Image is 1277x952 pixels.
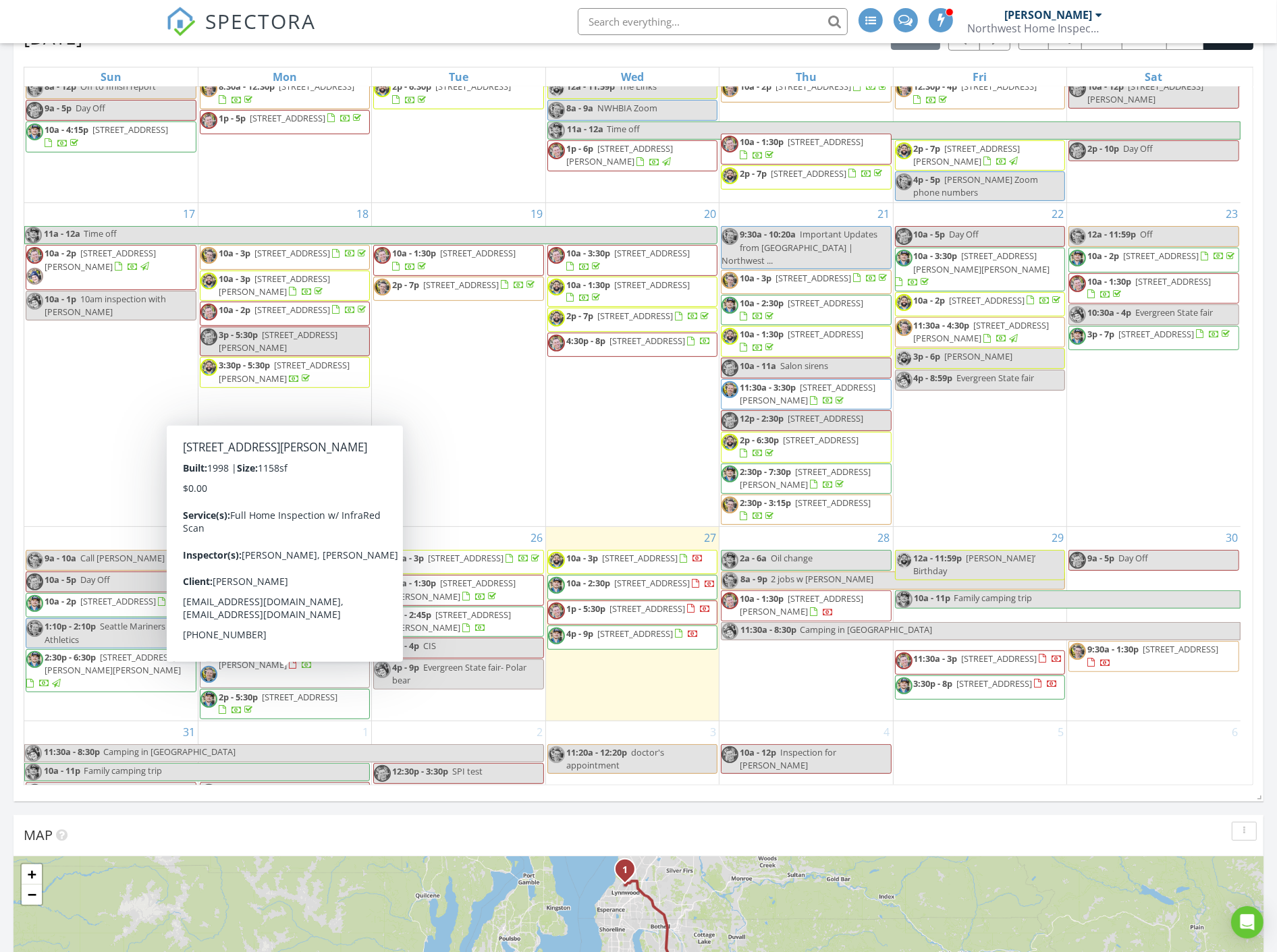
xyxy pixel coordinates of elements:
[1049,527,1066,549] a: Go to August 29, 2025
[896,173,913,190] img: jesse.jpg
[914,250,1050,275] span: [STREET_ADDRESS][PERSON_NAME][PERSON_NAME]
[597,102,657,114] span: NWHBIA Zoom
[722,228,877,266] span: Important Updates from [GEOGRAPHIC_DATA] | Northwest ...
[619,80,657,92] span: The Links
[1069,142,1086,159] img: tim_2.jpg
[895,317,1065,347] a: 11:30a - 4:30p [STREET_ADDRESS][PERSON_NAME]
[578,8,848,35] input: Search everything...
[722,80,738,97] img: greg.jpg
[45,80,76,92] span: 8a - 12p
[198,55,371,203] td: Go to August 11, 2025
[967,22,1102,35] div: Northwest Home Inspector
[254,247,330,259] span: [STREET_ADDRESS]
[219,273,330,298] span: [STREET_ADDRESS][PERSON_NAME]
[793,67,819,86] a: Thursday
[566,279,690,304] a: 10a - 1:30p [STREET_ADDRESS]
[279,80,354,92] span: [STREET_ADDRESS]
[722,412,738,429] img: tim_2.jpg
[614,247,690,259] span: [STREET_ADDRESS]
[219,304,369,316] a: 10a - 2p [STREET_ADDRESS]
[780,360,828,372] span: Salon sirens
[200,302,370,326] a: 10a - 2p [STREET_ADDRESS]
[914,552,1036,577] span: [PERSON_NAME]’ Birthday
[446,67,471,86] a: Tuesday
[1087,80,1203,105] span: [STREET_ADDRESS][PERSON_NAME]
[740,434,779,446] span: 2p - 6:30p
[566,552,703,564] a: 10a - 3p [STREET_ADDRESS]
[776,272,851,284] span: [STREET_ADDRESS]
[1069,250,1086,267] img: jordan_5.jpg
[721,78,891,103] a: 10a - 2p [STREET_ADDRESS]
[722,466,738,482] img: jordan_5.jpg
[614,279,690,291] span: [STREET_ADDRESS]
[548,552,565,569] img: rory_5.jpg
[740,328,784,340] span: 10a - 1:30p
[607,123,640,135] span: Time off
[914,250,958,262] span: 10a - 3:30p
[219,80,275,92] span: 8:30a - 12:30p
[1087,275,1211,300] a: 10a - 1:30p [STREET_ADDRESS]
[597,310,673,322] span: [STREET_ADDRESS]
[701,203,719,225] a: Go to August 20, 2025
[771,552,813,564] span: Oil change
[200,112,217,129] img: tim_2.jpg
[914,142,1021,167] a: 2p - 7p [STREET_ADDRESS][PERSON_NAME]
[548,279,565,296] img: rory_5.jpg
[893,527,1066,721] td: Go to August 29, 2025
[372,203,545,527] td: Go to August 19, 2025
[200,304,217,320] img: tim_2.jpg
[896,250,913,267] img: jordan_5.jpg
[914,319,1050,344] a: 11:30a - 4:30p [STREET_ADDRESS][PERSON_NAME]
[435,80,511,92] span: [STREET_ADDRESS]
[721,464,891,494] a: 2:30p - 7:30p [STREET_ADDRESS][PERSON_NAME]
[1118,552,1148,564] span: Day Off
[566,102,593,114] span: 8a - 9a
[788,328,863,340] span: [STREET_ADDRESS]
[45,552,76,564] span: 9a - 10a
[740,136,863,161] a: 10a - 1:30p [STREET_ADDRESS]
[609,335,685,347] span: [STREET_ADDRESS]
[373,245,543,275] a: 10a - 1:30p [STREET_ADDRESS]
[1087,228,1136,240] span: 12a - 11:59p
[740,466,791,478] span: 2:30p - 7:30p
[788,412,863,424] span: [STREET_ADDRESS]
[374,80,391,97] img: rory_5.jpg
[547,308,717,332] a: 2p - 7p [STREET_ADDRESS]
[372,55,545,203] td: Go to August 12, 2025
[548,310,565,327] img: rory_5.jpg
[896,350,913,367] img: rory_5.jpg
[950,228,979,240] span: Day Off
[895,78,1065,109] a: 12:30p - 4p [STREET_ADDRESS]
[372,527,545,721] td: Go to August 26, 2025
[1223,203,1241,225] a: Go to August 23, 2025
[1118,328,1194,340] span: [STREET_ADDRESS]
[200,245,370,269] a: 10a - 3p [STREET_ADDRESS]
[1223,527,1241,549] a: Go to August 30, 2025
[895,292,1065,316] a: 10a - 2p [STREET_ADDRESS]
[914,173,1039,198] span: [PERSON_NAME] Zoom phone numbers
[914,319,970,331] span: 11:30a - 4:30p
[547,333,717,357] a: 4:30p - 8p [STREET_ADDRESS]
[795,497,871,509] span: [STREET_ADDRESS]
[219,359,350,384] span: [STREET_ADDRESS][PERSON_NAME]
[740,466,871,491] span: [STREET_ADDRESS][PERSON_NAME]
[783,434,859,446] span: [STREET_ADDRESS]
[895,248,1065,291] a: 10a - 3:30p [STREET_ADDRESS][PERSON_NAME][PERSON_NAME]
[26,247,43,264] img: tim_2.jpg
[1087,552,1114,564] span: 9a - 5p
[1068,326,1239,350] a: 3p - 7p [STREET_ADDRESS]
[962,80,1037,92] span: [STREET_ADDRESS]
[528,527,545,549] a: Go to August 26, 2025
[895,140,1065,171] a: 2p - 7p [STREET_ADDRESS][PERSON_NAME]
[45,293,76,305] span: 10a - 1p
[1069,306,1086,323] img: joe_4.jpg
[45,247,76,259] span: 10a - 2p
[740,360,776,372] span: 10a - 11a
[566,310,711,322] a: 2p - 7p [STREET_ADDRESS]
[200,80,217,97] img: greg.jpg
[875,203,893,225] a: Go to August 21, 2025
[374,279,391,296] img: greg.jpg
[423,279,499,291] span: [STREET_ADDRESS]
[1087,328,1232,340] a: 3p - 7p [STREET_ADDRESS]
[566,142,673,167] a: 1p - 6p [STREET_ADDRESS][PERSON_NAME]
